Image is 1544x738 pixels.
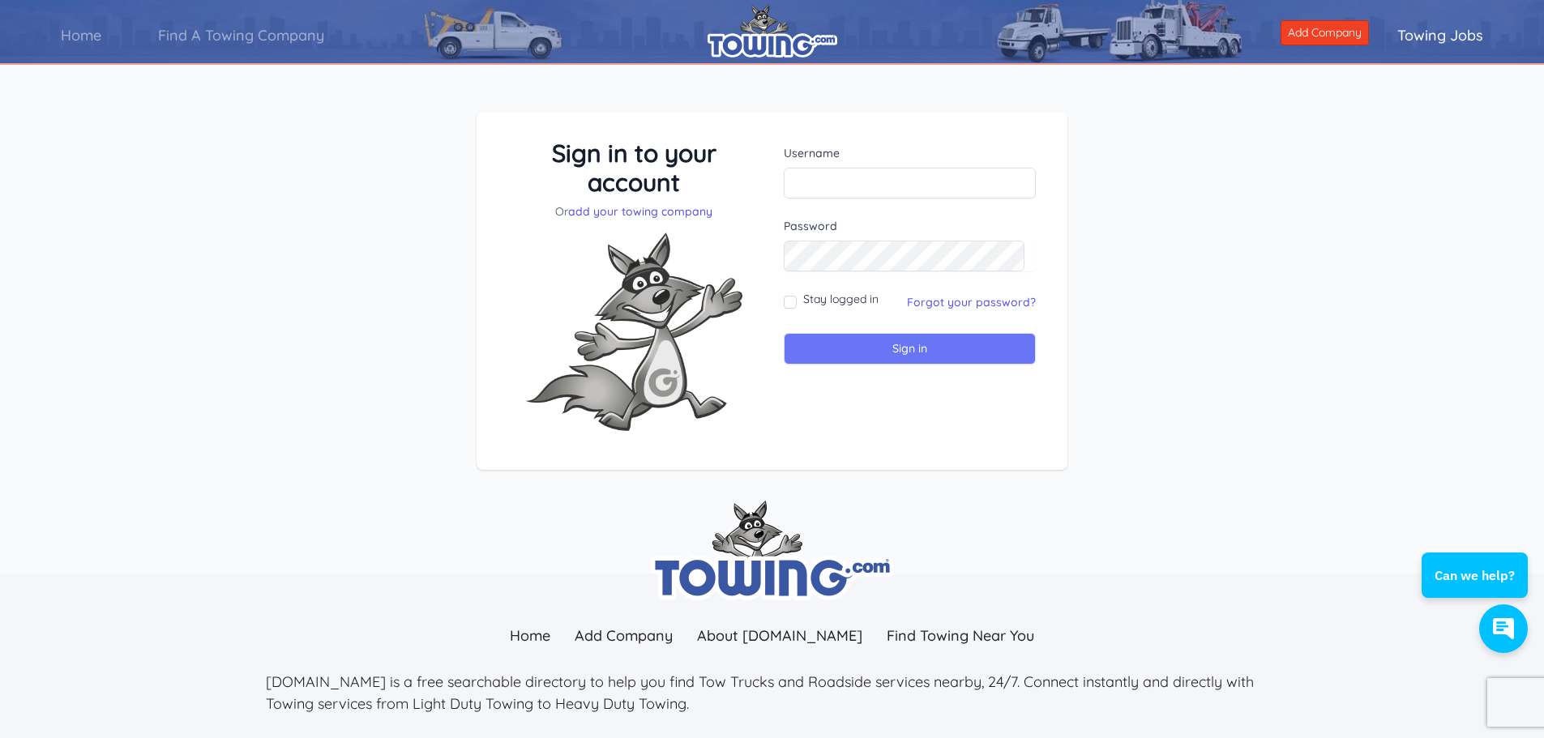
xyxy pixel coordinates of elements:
a: Find A Towing Company [130,12,353,58]
a: Towing Jobs [1369,12,1512,58]
p: Or [508,203,760,220]
label: Stay logged in [803,291,879,307]
img: Fox-Excited.png [512,220,755,444]
iframe: Conversations [1409,508,1544,669]
label: Password [784,218,1036,234]
img: towing [651,501,894,600]
p: [DOMAIN_NAME] is a free searchable directory to help you find Tow Trucks and Roadside services ne... [266,671,1279,715]
a: Add Company [562,618,685,653]
a: About [DOMAIN_NAME] [685,618,875,653]
a: add your towing company [568,204,712,219]
a: Find Towing Near You [875,618,1046,653]
img: logo.png [708,4,837,58]
input: Sign in [784,333,1036,365]
a: Home [498,618,562,653]
a: Forgot your password? [907,295,1036,309]
a: Home [32,12,130,58]
h3: Sign in to your account [508,139,760,197]
label: Username [784,145,1036,161]
a: Add Company [1281,20,1369,45]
